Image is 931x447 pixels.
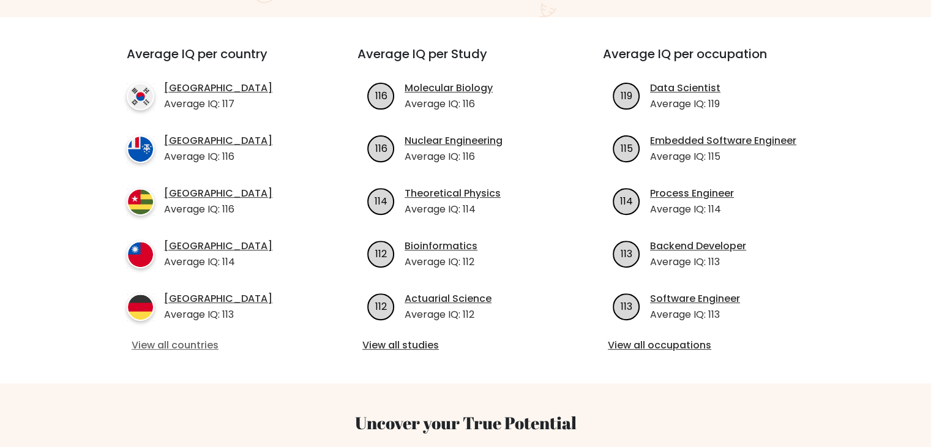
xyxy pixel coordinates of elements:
h3: Average IQ per Study [357,47,574,76]
img: country [127,188,154,216]
h3: Average IQ per occupation [603,47,819,76]
p: Average IQ: 113 [164,307,272,322]
a: Molecular Biology [405,81,493,96]
p: Average IQ: 112 [405,255,477,269]
a: [GEOGRAPHIC_DATA] [164,239,272,254]
p: Average IQ: 116 [164,149,272,164]
h3: Uncover your True Potential [69,413,862,434]
a: View all studies [362,338,569,353]
a: Software Engineer [650,291,740,306]
text: 113 [621,299,632,313]
a: Bioinformatics [405,239,477,254]
text: 119 [621,88,632,102]
text: 113 [621,246,632,260]
a: Process Engineer [650,186,734,201]
img: country [127,135,154,163]
p: Average IQ: 117 [164,97,272,111]
a: [GEOGRAPHIC_DATA] [164,133,272,148]
a: View all countries [132,338,308,353]
a: View all occupations [608,338,814,353]
p: Average IQ: 112 [405,307,492,322]
text: 112 [375,246,387,260]
a: [GEOGRAPHIC_DATA] [164,186,272,201]
a: Embedded Software Engineer [650,133,796,148]
img: country [127,293,154,321]
text: 114 [620,193,633,208]
p: Average IQ: 114 [405,202,501,217]
img: country [127,241,154,268]
text: 116 [375,88,387,102]
text: 115 [621,141,633,155]
p: Average IQ: 116 [164,202,272,217]
p: Average IQ: 119 [650,97,720,111]
a: Data Scientist [650,81,720,96]
p: Average IQ: 114 [164,255,272,269]
a: Backend Developer [650,239,746,254]
a: Theoretical Physics [405,186,501,201]
text: 112 [375,299,387,313]
a: [GEOGRAPHIC_DATA] [164,291,272,306]
p: Average IQ: 114 [650,202,734,217]
a: Nuclear Engineering [405,133,503,148]
a: [GEOGRAPHIC_DATA] [164,81,272,96]
text: 114 [375,193,387,208]
h3: Average IQ per country [127,47,313,76]
p: Average IQ: 115 [650,149,796,164]
img: country [127,83,154,110]
p: Average IQ: 116 [405,97,493,111]
text: 116 [375,141,387,155]
p: Average IQ: 113 [650,255,746,269]
a: Actuarial Science [405,291,492,306]
p: Average IQ: 113 [650,307,740,322]
p: Average IQ: 116 [405,149,503,164]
